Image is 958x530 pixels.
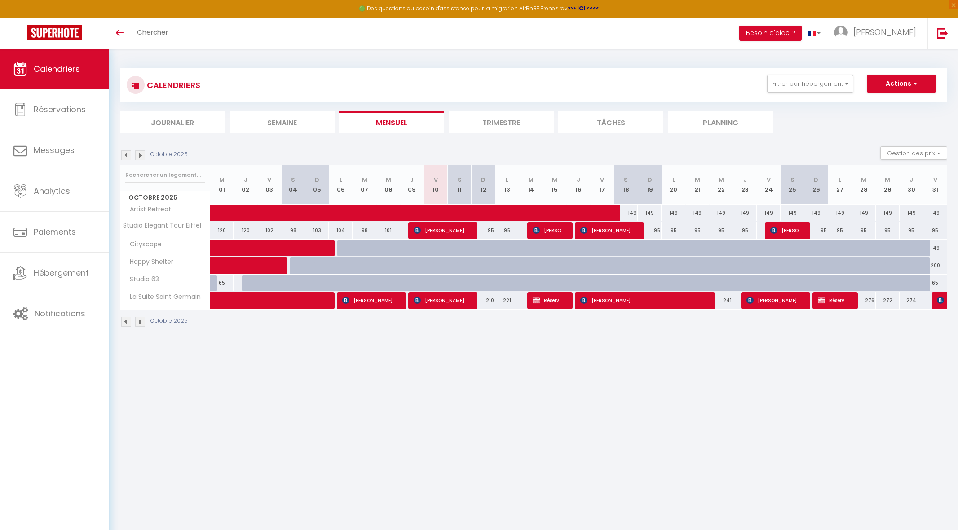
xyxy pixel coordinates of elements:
p: Octobre 2025 [150,317,188,325]
div: 95 [852,222,876,239]
button: Filtrer par hébergement [767,75,853,93]
span: Cityscape [122,240,164,250]
th: 16 [567,165,591,205]
th: 31 [923,165,947,205]
th: 22 [709,165,733,205]
abbr: J [410,175,414,184]
th: 14 [519,165,543,205]
div: 95 [923,222,947,239]
th: 23 [733,165,757,205]
th: 06 [329,165,353,205]
div: 272 [876,292,900,309]
th: 03 [257,165,281,205]
th: 02 [234,165,257,205]
button: Besoin d'aide ? [739,26,802,41]
li: Tâches [558,111,663,133]
th: 13 [495,165,519,205]
div: 104 [329,222,353,239]
th: 18 [614,165,638,205]
div: 95 [709,222,733,239]
abbr: M [552,175,557,184]
span: [PERSON_NAME] [770,222,802,239]
button: Gestion des prix [880,146,947,160]
span: [PERSON_NAME] [342,292,398,309]
a: >>> ICI <<<< [568,4,599,12]
span: [PERSON_NAME] [414,292,469,309]
div: 276 [852,292,876,309]
th: 17 [591,165,614,205]
img: ... [834,26,848,39]
div: 95 [685,222,709,239]
abbr: M [528,175,534,184]
abbr: S [790,175,795,184]
abbr: L [839,175,841,184]
th: 05 [305,165,329,205]
th: 11 [448,165,472,205]
th: 12 [472,165,495,205]
abbr: L [340,175,342,184]
div: 65 [923,275,947,291]
abbr: S [458,175,462,184]
th: 04 [281,165,305,205]
th: 20 [662,165,685,205]
div: 95 [495,222,519,239]
div: 210 [472,292,495,309]
th: 15 [543,165,567,205]
span: Happy Shelter [122,257,176,267]
div: 98 [353,222,376,239]
div: 65 [210,275,234,291]
th: 01 [210,165,234,205]
div: 95 [733,222,757,239]
abbr: J [743,175,747,184]
div: 95 [472,222,495,239]
li: Trimestre [449,111,554,133]
abbr: V [933,175,937,184]
span: Analytics [34,185,70,197]
th: 19 [638,165,662,205]
div: 149 [923,205,947,221]
span: Notifications [35,308,85,319]
div: 149 [638,205,662,221]
div: 149 [852,205,876,221]
span: Octobre 2025 [120,191,210,204]
abbr: M [885,175,890,184]
span: Chercher [137,27,168,37]
abbr: M [219,175,225,184]
div: 101 [376,222,400,239]
a: ... [PERSON_NAME] [827,18,927,49]
abbr: D [315,175,319,184]
span: [PERSON_NAME] [580,222,636,239]
th: 21 [685,165,709,205]
li: Planning [668,111,773,133]
div: 149 [781,205,804,221]
abbr: L [506,175,508,184]
abbr: M [861,175,866,184]
li: Semaine [230,111,335,133]
div: 149 [900,205,923,221]
div: 149 [757,205,781,221]
abbr: M [695,175,700,184]
div: 95 [876,222,900,239]
th: 26 [804,165,828,205]
div: 149 [733,205,757,221]
span: Calendriers [34,63,80,74]
abbr: V [434,175,438,184]
span: Réservée [PERSON_NAME] [533,292,565,309]
span: Studio Elegant Tour Eiffel [122,222,201,229]
span: Messages [34,145,75,156]
div: 98 [281,222,305,239]
div: 149 [662,205,685,221]
span: Réservée [PERSON_NAME] [818,292,850,309]
th: 08 [376,165,400,205]
div: 95 [828,222,852,239]
div: 221 [495,292,519,309]
th: 09 [400,165,424,205]
abbr: J [244,175,247,184]
th: 24 [757,165,781,205]
span: Hébergement [34,267,89,278]
abbr: M [719,175,724,184]
div: 274 [900,292,923,309]
span: [PERSON_NAME] [746,292,802,309]
h3: CALENDRIERS [145,75,200,95]
abbr: D [648,175,652,184]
